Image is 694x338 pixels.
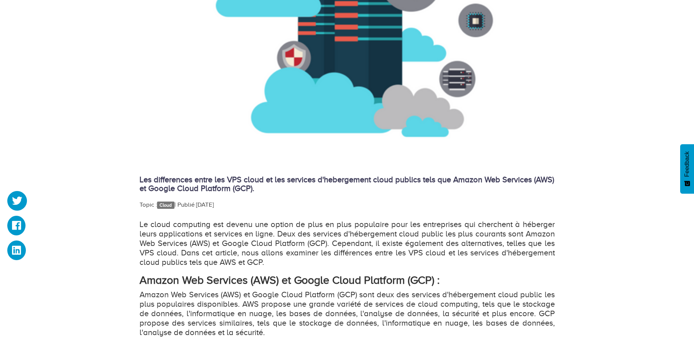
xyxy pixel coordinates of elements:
h4: Les differences entre les VPS cloud et les services d'hebergement cloud publics tels que Amazon W... [140,175,555,193]
button: Feedback - Afficher l’enquête [680,144,694,194]
span: Publié [DATE] [177,201,214,208]
span: Topic : | [140,201,176,208]
span: Feedback [684,151,690,177]
p: Amazon Web Services (AWS) et Google Cloud Platform (GCP) sont deux des services d'hébergement clo... [140,290,555,337]
strong: Amazon Web Services (AWS) et Google Cloud Platform (GCP) : [140,274,440,286]
p: Le cloud computing est devenu une option de plus en plus populaire pour les entreprises qui cherc... [140,220,555,267]
a: Cloud [157,202,175,209]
